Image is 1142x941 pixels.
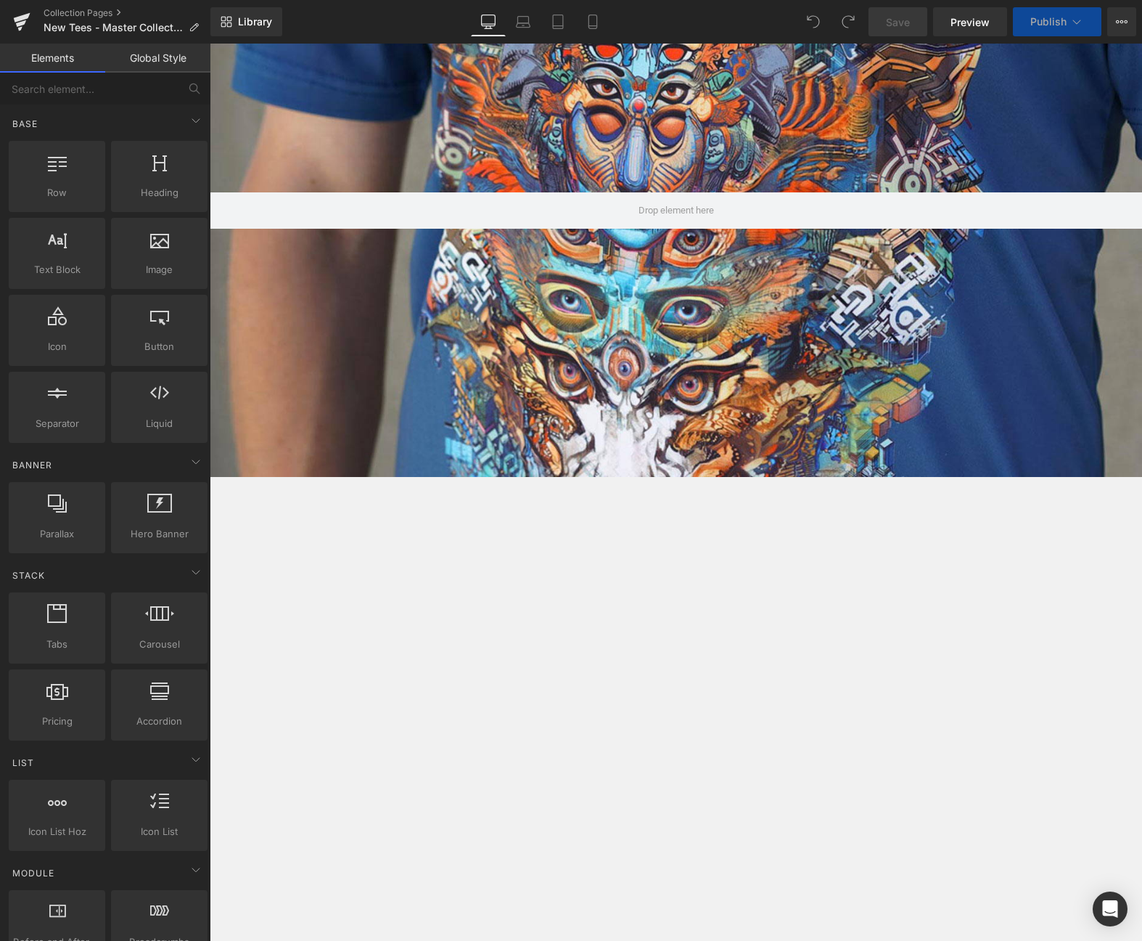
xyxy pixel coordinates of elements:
span: Base [11,117,39,131]
span: Module [11,866,56,880]
span: Icon List [115,824,203,839]
span: Pricing [13,714,101,729]
span: Icon List Hoz [13,824,101,839]
span: Banner [11,458,54,472]
a: Global Style [105,44,210,73]
div: Open Intercom Messenger [1093,892,1127,926]
span: Save [886,15,910,30]
span: Library [238,15,272,28]
button: Publish [1013,7,1101,36]
span: Separator [13,416,101,431]
span: Tabs [13,637,101,652]
button: Redo [834,7,863,36]
a: Mobile [575,7,610,36]
a: Preview [933,7,1007,36]
a: Laptop [506,7,541,36]
span: Image [115,262,203,277]
span: Carousel [115,637,203,652]
button: Undo [799,7,828,36]
span: Button [115,339,203,354]
span: Icon [13,339,101,354]
a: Tablet [541,7,575,36]
span: Hero Banner [115,526,203,542]
span: New Tees - Master Collection [44,22,183,33]
span: Preview [950,15,990,30]
span: Accordion [115,714,203,729]
span: Parallax [13,526,101,542]
span: Row [13,185,101,200]
span: List [11,756,36,770]
a: New Library [210,7,282,36]
span: Stack [11,569,46,582]
span: Publish [1030,16,1067,28]
span: Heading [115,185,203,200]
button: More [1107,7,1136,36]
span: Text Block [13,262,101,277]
a: Desktop [471,7,506,36]
span: Liquid [115,416,203,431]
a: Collection Pages [44,7,210,19]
